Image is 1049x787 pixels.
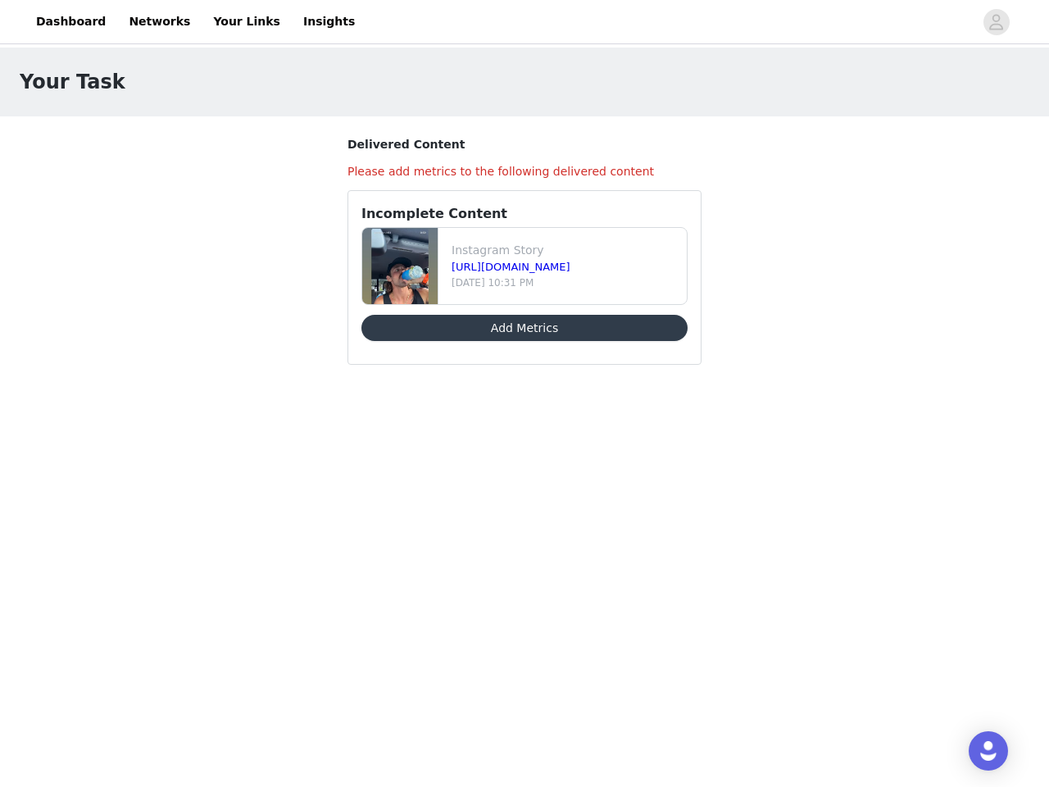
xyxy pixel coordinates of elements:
[119,3,200,40] a: Networks
[361,315,688,341] button: Add Metrics
[988,9,1004,35] div: avatar
[362,228,438,304] img: file
[452,261,570,273] a: [URL][DOMAIN_NAME]
[203,3,290,40] a: Your Links
[452,242,680,259] p: Instagram Story
[969,731,1008,771] div: Open Intercom Messenger
[26,3,116,40] a: Dashboard
[293,3,365,40] a: Insights
[347,136,702,153] h3: Delivered Content
[452,275,680,290] p: [DATE] 10:31 PM
[20,67,125,97] h1: Your Task
[361,204,688,224] h3: Incomplete Content
[347,163,702,180] h4: Please add metrics to the following delivered content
